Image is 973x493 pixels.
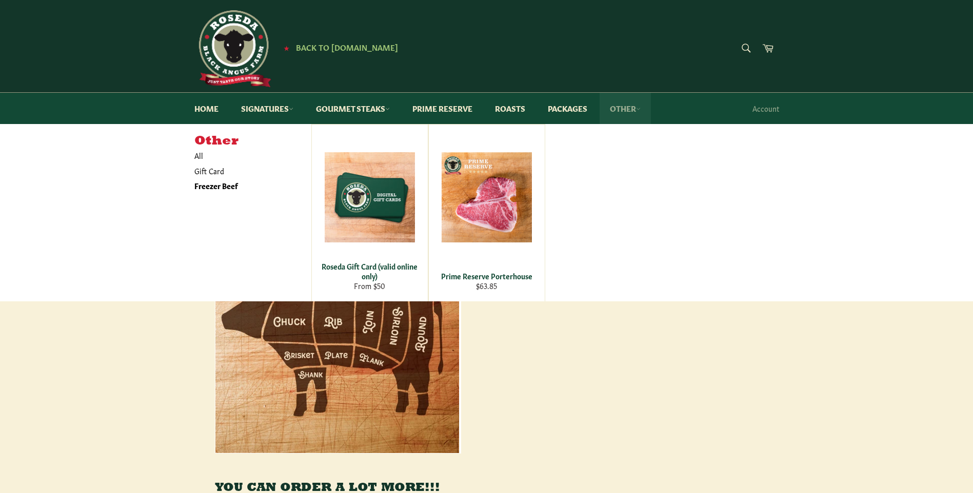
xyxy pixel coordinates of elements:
[184,93,229,124] a: Home
[435,281,538,291] div: $63.85
[189,178,301,193] a: Freezer Beef
[279,44,398,52] a: ★ Back to [DOMAIN_NAME]
[284,44,289,52] span: ★
[402,93,483,124] a: Prime Reserve
[189,163,301,178] a: Gift Card
[600,93,651,124] a: Other
[747,93,784,124] a: Account
[194,10,271,87] img: Roseda Beef
[435,271,538,281] div: Prime Reserve Porterhouse
[318,281,421,291] div: From $50
[538,93,598,124] a: Packages
[485,93,535,124] a: Roasts
[194,134,311,149] h5: Other
[296,42,398,52] span: Back to [DOMAIN_NAME]
[442,152,532,242] img: Prime Reserve Porterhouse
[325,152,415,242] img: Roseda Gift Card (valid online only)
[231,93,304,124] a: Signatures
[318,261,421,281] div: Roseda Gift Card (valid online only)
[428,124,545,301] a: Prime Reserve Porterhouse Prime Reserve Porterhouse $63.85
[306,93,400,124] a: Gourmet Steaks
[189,148,311,163] a: All
[311,124,428,301] a: Roseda Gift Card (valid online only) Roseda Gift Card (valid online only) From $50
